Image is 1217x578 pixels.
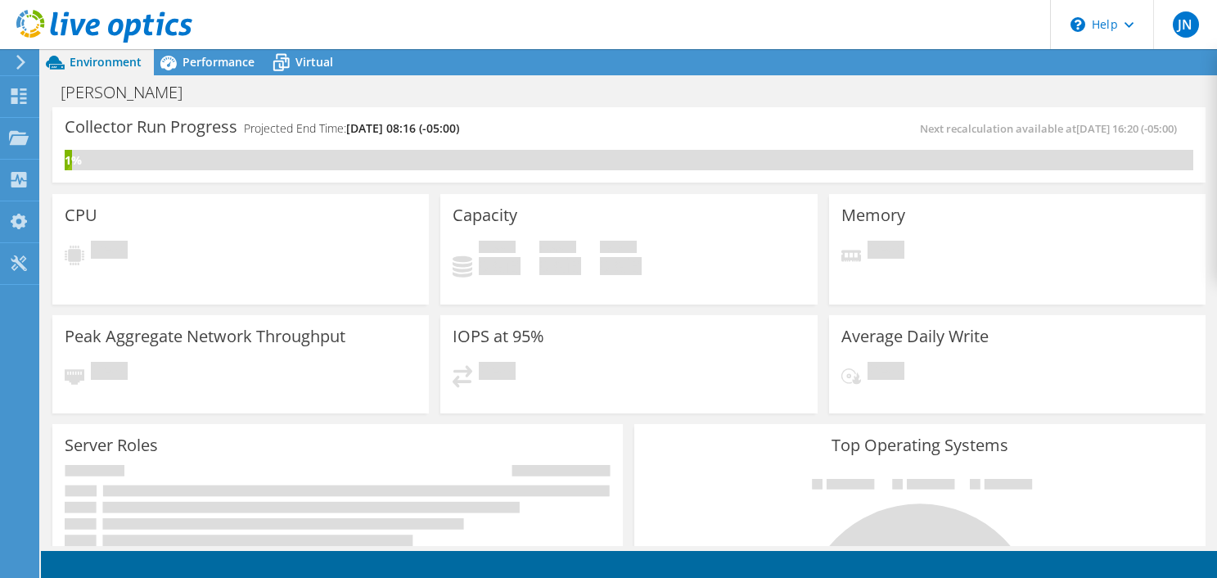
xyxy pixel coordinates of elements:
span: Performance [183,54,255,70]
span: [DATE] 16:20 (-05:00) [1076,121,1177,136]
span: Pending [868,362,904,384]
span: Pending [479,362,516,384]
span: Pending [91,241,128,263]
span: Total [600,241,637,257]
h3: IOPS at 95% [453,327,544,345]
div: 1% [65,151,72,169]
span: Pending [91,362,128,384]
h3: Server Roles [65,436,158,454]
h3: Top Operating Systems [647,436,1192,454]
span: Used [479,241,516,257]
span: Virtual [295,54,333,70]
h4: 0 GiB [600,257,642,275]
h3: Peak Aggregate Network Throughput [65,327,345,345]
h4: Projected End Time: [244,120,459,138]
span: JN [1173,11,1199,38]
h4: 0 GiB [479,257,521,275]
span: Pending [868,241,904,263]
h3: CPU [65,206,97,224]
h4: 0 GiB [539,257,581,275]
span: Next recalculation available at [920,121,1185,136]
span: Environment [70,54,142,70]
span: Free [539,241,576,257]
h3: Average Daily Write [841,327,989,345]
h1: [PERSON_NAME] [53,84,208,102]
h3: Capacity [453,206,517,224]
h3: Memory [841,206,905,224]
svg: \n [1071,17,1085,32]
span: [DATE] 08:16 (-05:00) [346,120,459,136]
